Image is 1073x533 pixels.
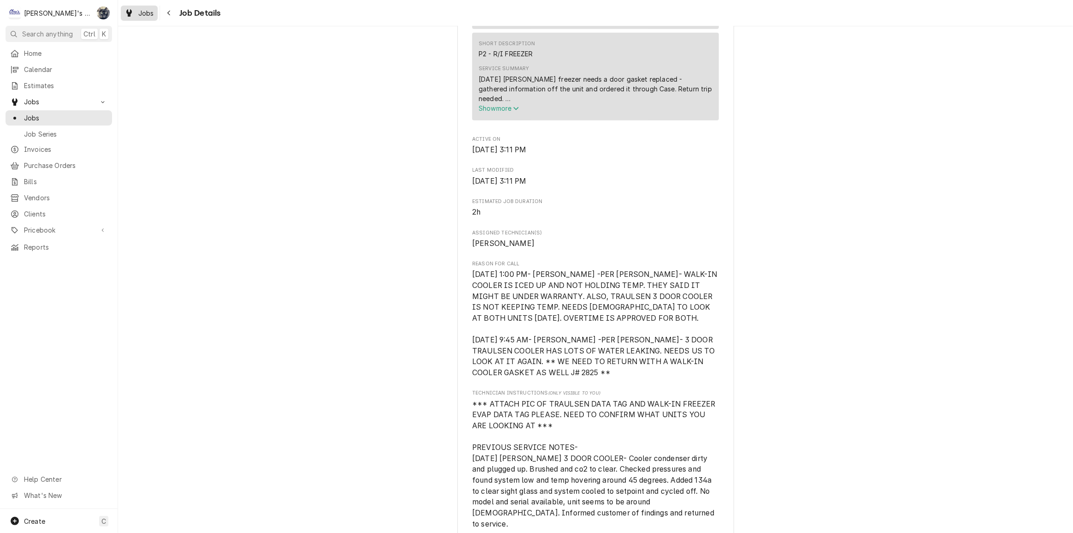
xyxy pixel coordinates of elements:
span: Clients [24,209,107,219]
span: Reports [24,242,107,252]
span: Invoices [24,144,107,154]
span: Bills [24,177,107,186]
span: [DATE] 3:11 PM [472,145,526,154]
span: Create [24,517,45,525]
div: Assigned Technician(s) [472,229,719,249]
span: Pricebook [24,225,94,235]
div: Clay's Refrigeration's Avatar [8,6,21,19]
a: Reports [6,240,112,255]
button: Navigate back [162,6,177,20]
div: Short Description [479,40,535,48]
div: C [8,6,21,19]
span: [DATE] 1:00 PM- [PERSON_NAME] -PER [PERSON_NAME]- WALK-IN COOLER IS ICED UP AND NOT HOLDING TEMP.... [472,270,719,377]
span: Home [24,48,107,58]
a: Go to What's New [6,488,112,503]
button: Showmore [479,103,712,113]
div: Service Summary [479,65,529,72]
span: [DATE] 3:11 PM [472,177,526,186]
div: Active On [472,136,719,156]
span: Show more [479,104,519,112]
span: Assigned Technician(s) [472,238,719,249]
a: Bills [6,174,112,189]
span: Purchase Orders [24,161,107,170]
a: Invoices [6,142,112,157]
span: Jobs [24,113,107,123]
a: Jobs [6,110,112,126]
span: Last Modified [472,167,719,174]
a: Home [6,46,112,61]
div: Sarah Bendele's Avatar [97,6,110,19]
span: Estimates [24,81,107,90]
span: Jobs [138,8,154,18]
span: Estimated Job Duration [472,198,719,205]
div: [PERSON_NAME]'s Refrigeration [24,8,92,18]
a: Go to Jobs [6,94,112,109]
span: Calendar [24,65,107,74]
a: Estimates [6,78,112,93]
div: [DATE] [PERSON_NAME] freezer needs a door gasket replaced - gathered information off the unit and... [479,74,712,103]
span: C [101,516,106,526]
span: Active On [472,144,719,156]
span: 2h [472,208,480,216]
span: Technician Instructions [472,389,719,397]
div: SB [97,6,110,19]
span: Reason For Call [472,269,719,378]
span: Reason For Call [472,260,719,268]
span: What's New [24,491,107,500]
span: Vendors [24,193,107,203]
div: Reason For Call [472,260,719,378]
span: K [102,29,106,39]
span: Help Center [24,474,107,484]
span: Last Modified [472,176,719,187]
a: Calendar [6,62,112,77]
span: Job Details [177,7,221,19]
div: Last Modified [472,167,719,186]
a: Vendors [6,190,112,205]
a: Go to Pricebook [6,222,112,238]
button: Search anythingCtrlK [6,26,112,42]
div: Estimated Job Duration [472,198,719,218]
a: Purchase Orders [6,158,112,173]
span: Estimated Job Duration [472,207,719,218]
span: Job Series [24,129,107,139]
span: Active On [472,136,719,143]
span: (Only Visible to You) [548,390,600,395]
a: Job Series [6,126,112,142]
span: Search anything [22,29,73,39]
div: P2 - R/I FREEZER [479,49,533,59]
span: [PERSON_NAME] [472,239,534,248]
a: Go to Help Center [6,472,112,487]
span: Ctrl [83,29,95,39]
span: Jobs [24,97,94,107]
a: Jobs [121,6,158,21]
span: Assigned Technician(s) [472,229,719,237]
a: Clients [6,206,112,222]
